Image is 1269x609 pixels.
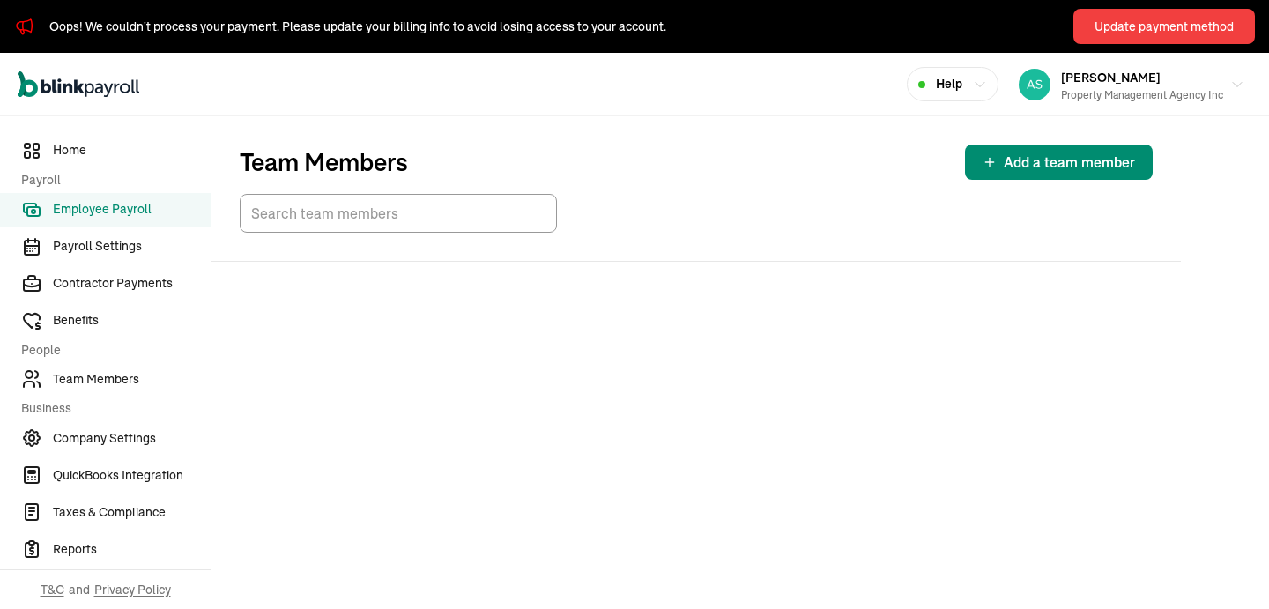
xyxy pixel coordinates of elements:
[18,59,139,110] nav: Global
[41,581,64,598] span: T&C
[1061,87,1223,103] div: Property Management Agency Inc
[49,18,666,36] div: Oops! We couldn't process your payment. Please update your billing info to avoid losing access to...
[21,399,200,418] span: Business
[240,194,557,233] input: TextInput
[1061,70,1161,85] span: [PERSON_NAME]
[936,75,962,93] span: Help
[1073,9,1255,44] button: Update payment method
[53,274,211,293] span: Contractor Payments
[53,429,211,448] span: Company Settings
[94,581,171,598] span: Privacy Policy
[53,200,211,219] span: Employee Payroll
[53,503,211,522] span: Taxes & Compliance
[1012,63,1251,107] button: [PERSON_NAME]Property Management Agency Inc
[1095,18,1234,36] div: Update payment method
[53,466,211,485] span: QuickBooks Integration
[907,67,998,101] button: Help
[53,370,211,389] span: Team Members
[53,311,211,330] span: Benefits
[53,141,211,160] span: Home
[1004,152,1135,173] span: Add a team member
[53,540,211,559] span: Reports
[965,145,1153,180] button: Add a team member
[240,148,408,176] p: Team Members
[21,341,200,360] span: People
[1181,524,1269,609] iframe: Chat Widget
[21,171,200,189] span: Payroll
[53,237,211,256] span: Payroll Settings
